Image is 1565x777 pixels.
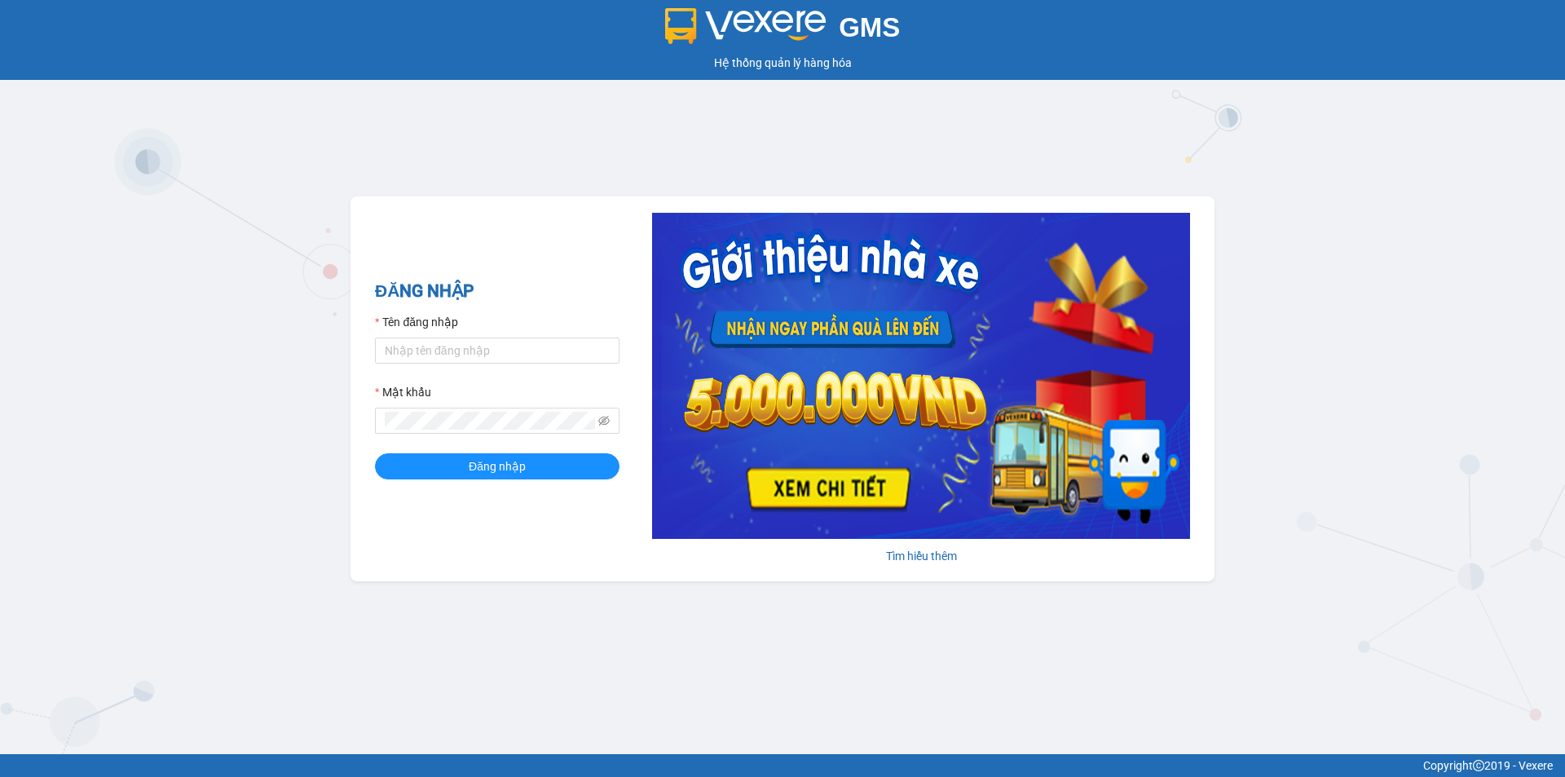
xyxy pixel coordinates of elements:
span: eye-invisible [598,415,610,426]
div: Tìm hiểu thêm [652,547,1190,565]
img: banner-0 [652,213,1190,539]
label: Tên đăng nhập [375,313,458,331]
div: Hệ thống quản lý hàng hóa [4,54,1561,72]
div: Copyright 2019 - Vexere [12,757,1553,775]
input: Tên đăng nhập [375,338,619,364]
label: Mật khẩu [375,383,431,401]
img: logo 2 [665,8,827,44]
span: copyright [1473,760,1484,771]
span: GMS [839,12,900,42]
button: Đăng nhập [375,453,619,479]
h2: ĐĂNG NHẬP [375,278,619,305]
a: GMS [665,24,901,38]
input: Mật khẩu [385,412,595,430]
span: Đăng nhập [469,457,526,475]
